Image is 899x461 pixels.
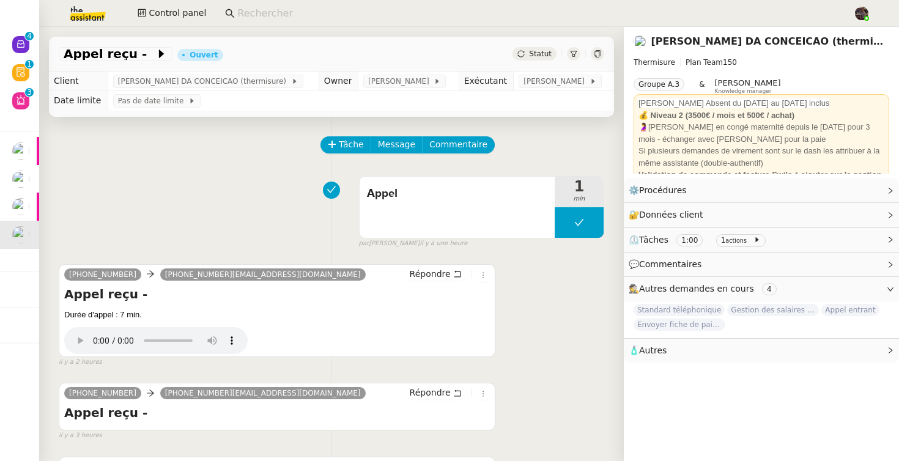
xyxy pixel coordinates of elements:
button: Tâche [320,136,371,153]
button: Control panel [130,5,213,22]
span: Durée d'appel : 7 min. [64,310,142,319]
span: [PERSON_NAME] [715,78,781,87]
div: 🕵️Autres demandes en cours 4 [624,277,899,301]
span: Envoyer fiche de paie d'octobre [634,319,725,331]
img: users%2FhitvUqURzfdVsA8TDJwjiRfjLnH2%2Favatar%2Flogo-thermisure.png [12,226,29,243]
span: 150 [723,58,737,67]
td: Client [49,72,108,91]
span: Données client [639,210,703,219]
nz-tag: 4 [762,283,777,295]
span: Message [378,138,415,152]
small: actions [725,237,747,244]
span: min [555,194,604,204]
input: Rechercher [237,6,841,22]
span: Control panel [149,6,206,20]
span: Appel reçu - [64,48,155,60]
span: il y a 2 heures [59,357,102,367]
span: 🕵️ [629,284,782,293]
td: Owner [319,72,358,91]
span: 1 [721,236,726,245]
span: ⚙️ [629,183,692,197]
strong: Validation de commande et facture Swile à ajouter sur la gestion de salaire du mois concerné [638,170,881,191]
span: [PHONE_NUMBER][EMAIL_ADDRESS][DOMAIN_NAME] [165,389,361,397]
span: Commentaire [429,138,487,152]
span: 🔐 [629,208,708,222]
audio: Your browser does not support the audio element. [64,321,248,354]
nz-tag: 1:00 [676,234,703,246]
span: [PERSON_NAME] [368,75,434,87]
a: [PHONE_NUMBER] [64,269,141,280]
img: users%2FvmnJXRNjGXZGy0gQLmH5CrabyCb2%2Favatar%2F07c9d9ad-5b06-45ca-8944-a3daedea5428 [12,171,29,188]
div: 🧴Autres [624,339,899,363]
span: [PERSON_NAME] Absent du [DATE] au [DATE] inclus [638,98,829,108]
span: [PERSON_NAME] DA CONCEICAO (thermisure) [118,75,291,87]
small: [PERSON_NAME] [359,238,468,249]
span: Autres [639,345,667,355]
span: il y a une heure [420,238,467,249]
span: Thermisure [634,58,675,67]
span: ⏲️ [629,235,771,245]
span: & [699,78,705,94]
button: Répondre [405,386,466,399]
h4: Appel reçu - [64,404,490,421]
span: Répondre [410,386,451,399]
td: Exécutant [459,72,514,91]
div: ⏲️Tâches 1:00 1actions [624,228,899,252]
span: Commentaires [639,259,701,269]
p: 3 [27,88,32,99]
div: 💬Commentaires [624,253,899,276]
span: Gestion des salaires - septembre 2025 [727,304,819,316]
span: 1 [555,179,604,194]
img: users%2FAXgjBsdPtrYuxuZvIJjRexEdqnq2%2Favatar%2F1599931753966.jpeg [12,198,29,215]
app-user-label: Knowledge manager [715,78,781,94]
div: ⚙️Procédures [624,179,899,202]
div: 🔐Données client [624,203,899,227]
span: Procédures [639,185,687,195]
nz-tag: Groupe A.3 [634,78,684,90]
nz-badge-sup: 3 [25,88,34,97]
span: [PERSON_NAME] [523,75,589,87]
span: Répondre [410,268,451,280]
button: Message [371,136,423,153]
button: Répondre [405,267,466,281]
span: Statut [529,50,552,58]
span: 💬 [629,259,707,269]
span: Appel [367,185,547,203]
span: 🧴 [629,345,667,355]
p: 1 [27,60,32,71]
a: [PHONE_NUMBER] [64,388,141,399]
div: Ouvert [190,51,218,59]
button: Commentaire [422,136,495,153]
span: Knowledge manager [715,88,772,95]
strong: 💰 Niveau 2 (3500€ / mois et 500€ / achat) [638,111,794,120]
img: users%2FAXgjBsdPtrYuxuZvIJjRexEdqnq2%2Favatar%2F1599931753966.jpeg [12,142,29,160]
td: Date limite [49,91,108,111]
span: Tâche [339,138,364,152]
h4: Appel reçu - [64,286,490,303]
span: Standard téléphonique [634,304,725,316]
div: 🤰[PERSON_NAME] en congé maternité depuis le [DATE] pour 3 mois - échanger avec [PERSON_NAME] pour... [638,121,884,145]
p: 4 [27,32,32,43]
span: Plan Team [686,58,723,67]
span: par [359,238,369,249]
span: Tâches [639,235,668,245]
img: 2af2e8ed-4e7a-4339-b054-92d163d57814 [855,7,868,20]
nz-badge-sup: 4 [25,32,34,40]
img: users%2FhitvUqURzfdVsA8TDJwjiRfjLnH2%2Favatar%2Flogo-thermisure.png [634,35,646,48]
span: Appel entrant [821,304,879,316]
span: Pas de date limite [118,95,188,107]
div: Si plusieurs demandes de virement sont sur le dash les attribuer à la même assistante (double-aut... [638,145,884,169]
span: Autres demandes en cours [639,284,754,293]
span: [PHONE_NUMBER][EMAIL_ADDRESS][DOMAIN_NAME] [165,270,361,279]
nz-badge-sup: 1 [25,60,34,68]
span: il y a 3 heures [59,430,102,441]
